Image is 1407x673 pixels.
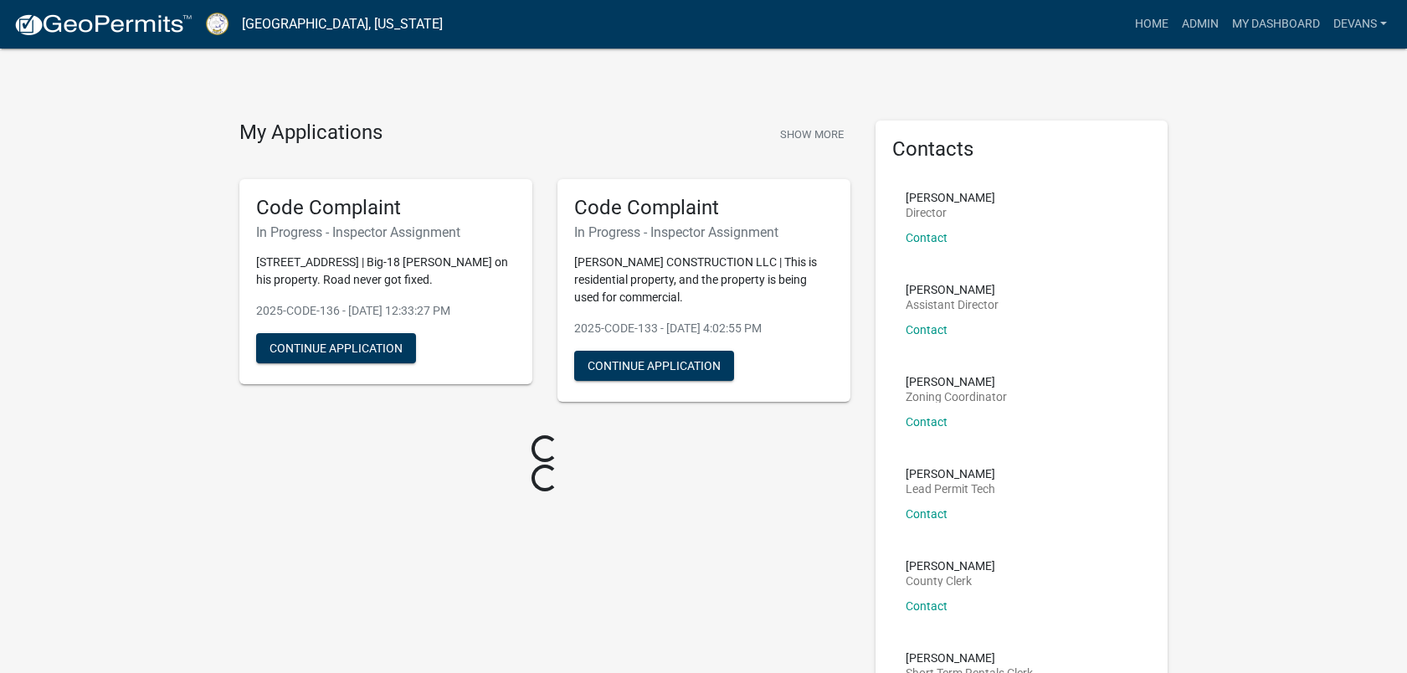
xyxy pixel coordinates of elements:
[906,376,1007,388] p: [PERSON_NAME]
[906,415,947,429] a: Contact
[242,10,443,39] a: [GEOGRAPHIC_DATA], [US_STATE]
[574,320,834,337] p: 2025-CODE-133 - [DATE] 4:02:55 PM
[1128,8,1175,40] a: Home
[1327,8,1394,40] a: devans
[256,224,516,240] h6: In Progress - Inspector Assignment
[906,652,1033,664] p: [PERSON_NAME]
[906,468,995,480] p: [PERSON_NAME]
[906,299,999,311] p: Assistant Director
[574,224,834,240] h6: In Progress - Inspector Assignment
[256,254,516,289] p: [STREET_ADDRESS] | Big-18 [PERSON_NAME] on his property. Road never got fixed.
[906,284,999,295] p: [PERSON_NAME]
[239,121,383,146] h4: My Applications
[574,196,834,220] h5: Code Complaint
[574,351,734,381] button: Continue Application
[906,192,995,203] p: [PERSON_NAME]
[773,121,850,148] button: Show More
[256,196,516,220] h5: Code Complaint
[906,575,995,587] p: County Clerk
[256,302,516,320] p: 2025-CODE-136 - [DATE] 12:33:27 PM
[906,599,947,613] a: Contact
[906,507,947,521] a: Contact
[892,137,1152,162] h5: Contacts
[1225,8,1327,40] a: My Dashboard
[206,13,229,35] img: Putnam County, Georgia
[906,560,995,572] p: [PERSON_NAME]
[1175,8,1225,40] a: Admin
[906,323,947,336] a: Contact
[906,391,1007,403] p: Zoning Coordinator
[906,231,947,244] a: Contact
[906,207,995,218] p: Director
[906,483,995,495] p: Lead Permit Tech
[256,333,416,363] button: Continue Application
[574,254,834,306] p: [PERSON_NAME] CONSTRUCTION LLC | This is residential property, and the property is being used for...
